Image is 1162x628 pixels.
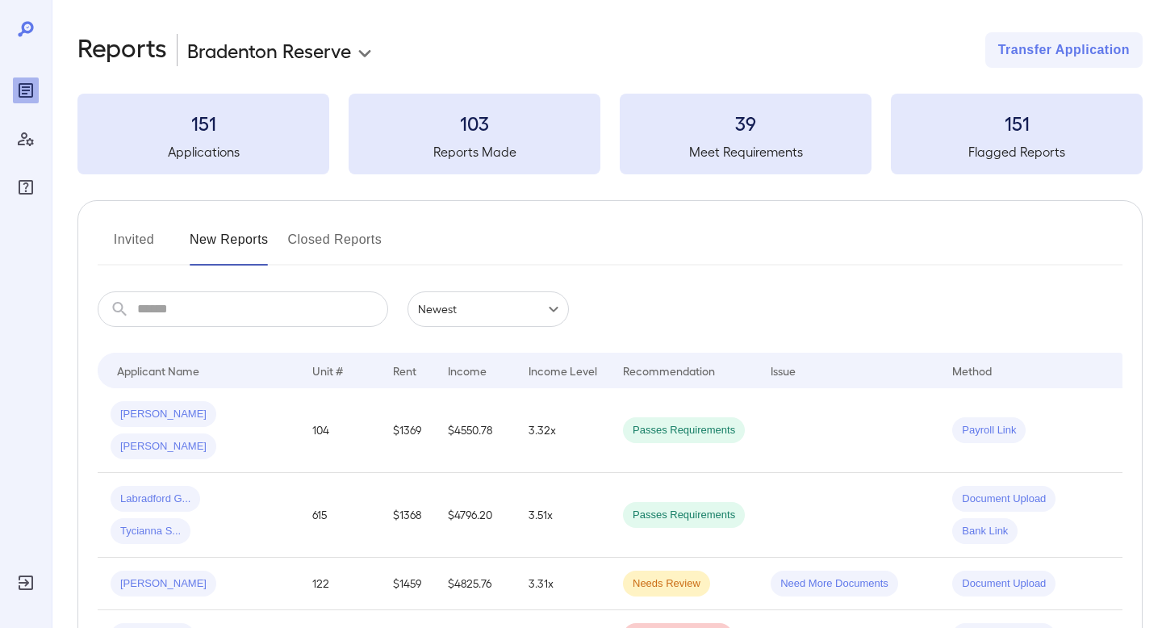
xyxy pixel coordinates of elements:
[77,110,329,136] h3: 151
[516,558,610,610] td: 3.31x
[771,576,898,592] span: Need More Documents
[13,77,39,103] div: Reports
[111,524,190,539] span: Tycianna S...
[623,508,745,523] span: Passes Requirements
[435,473,516,558] td: $4796.20
[288,227,382,266] button: Closed Reports
[435,388,516,473] td: $4550.78
[408,291,569,327] div: Newest
[111,576,216,592] span: [PERSON_NAME]
[77,94,1143,174] summary: 151Applications103Reports Made39Meet Requirements151Flagged Reports
[98,227,170,266] button: Invited
[985,32,1143,68] button: Transfer Application
[448,361,487,380] div: Income
[299,558,380,610] td: 122
[1118,417,1144,443] button: Row Actions
[299,388,380,473] td: 104
[77,32,167,68] h2: Reports
[13,174,39,200] div: FAQ
[13,570,39,596] div: Log Out
[891,110,1143,136] h3: 151
[380,388,435,473] td: $1369
[312,361,343,380] div: Unit #
[529,361,597,380] div: Income Level
[623,423,745,438] span: Passes Requirements
[952,524,1018,539] span: Bank Link
[771,361,796,380] div: Issue
[349,142,600,161] h5: Reports Made
[952,423,1026,438] span: Payroll Link
[111,492,200,507] span: Labradford G...
[952,361,992,380] div: Method
[393,361,419,380] div: Rent
[620,110,871,136] h3: 39
[891,142,1143,161] h5: Flagged Reports
[516,388,610,473] td: 3.32x
[190,227,269,266] button: New Reports
[299,473,380,558] td: 615
[435,558,516,610] td: $4825.76
[111,407,216,422] span: [PERSON_NAME]
[952,492,1055,507] span: Document Upload
[623,576,710,592] span: Needs Review
[187,37,351,63] p: Bradenton Reserve
[349,110,600,136] h3: 103
[13,126,39,152] div: Manage Users
[380,473,435,558] td: $1368
[620,142,871,161] h5: Meet Requirements
[623,361,715,380] div: Recommendation
[516,473,610,558] td: 3.51x
[77,142,329,161] h5: Applications
[117,361,199,380] div: Applicant Name
[111,439,216,454] span: [PERSON_NAME]
[952,576,1055,592] span: Document Upload
[1118,571,1144,597] button: Row Actions
[1118,502,1144,528] button: Row Actions
[380,558,435,610] td: $1459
